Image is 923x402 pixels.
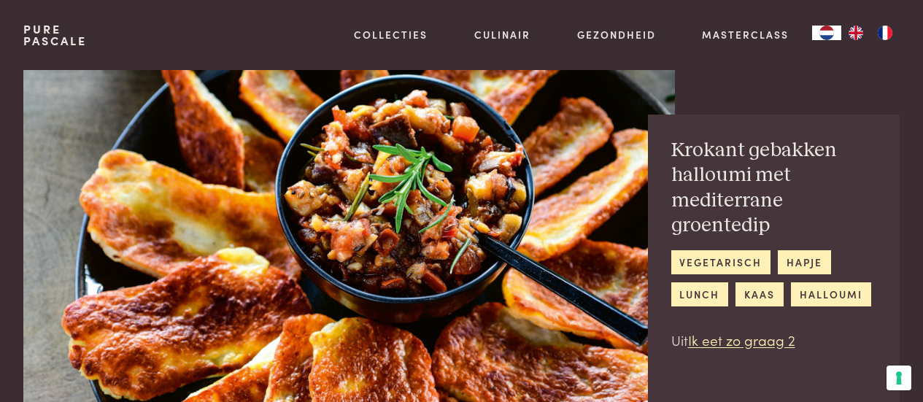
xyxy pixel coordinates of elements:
[778,250,830,274] a: hapje
[841,26,900,40] ul: Language list
[702,27,789,42] a: Masterclass
[791,282,870,306] a: halloumi
[354,27,428,42] a: Collecties
[577,27,656,42] a: Gezondheid
[812,26,841,40] a: NL
[671,330,877,351] p: Uit
[812,26,900,40] aside: Language selected: Nederlands
[735,282,783,306] a: kaas
[841,26,870,40] a: EN
[812,26,841,40] div: Language
[23,23,87,47] a: PurePascale
[671,282,728,306] a: lunch
[688,330,795,349] a: Ik eet zo graag 2
[870,26,900,40] a: FR
[671,138,877,239] h2: Krokant gebakken halloumi met mediterrane groentedip
[887,366,911,390] button: Uw voorkeuren voor toestemming voor trackingtechnologieën
[474,27,530,42] a: Culinair
[671,250,771,274] a: vegetarisch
